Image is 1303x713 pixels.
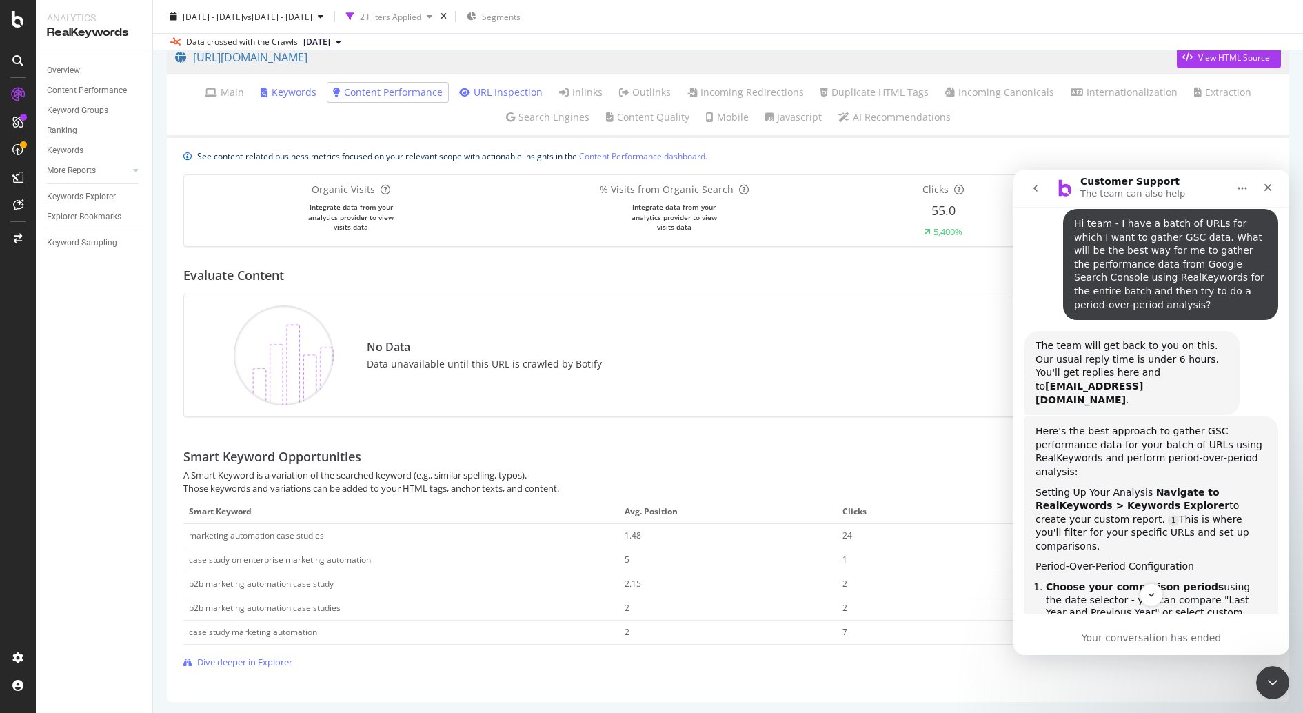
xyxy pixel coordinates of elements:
a: AI Recommendations [838,110,951,124]
a: Source reference 9276016: [154,345,165,356]
button: 2 Filters Applied [341,6,438,28]
button: Segments [461,6,526,28]
a: Overview [47,63,143,78]
b: Choose your comparison periods [32,412,210,423]
div: Keywords [47,143,83,158]
h2: Smart Keyword Opportunities [183,450,361,464]
a: Extraction [1194,86,1251,99]
button: View HTML Source [1177,46,1281,68]
div: marketing automation case studies [189,530,324,542]
a: Duplicate HTML Tags [820,86,929,99]
a: Content Quality [606,110,689,124]
div: A Smart Keyword is a variation of the searched keyword (e.g., similar spelling, typos). Those key... [183,469,1273,494]
div: Organic Visits [312,183,390,197]
a: Content Performance dashboard. [579,149,707,163]
div: Analytics [47,11,141,25]
div: case study on enterprise marketing automation [189,554,371,566]
a: Explorer Bookmarks [47,210,143,224]
div: to create your custom report. This is where you'll filter for your specific URLs and set up compa... [22,317,254,384]
div: b2b marketing automation case study [189,578,334,590]
div: 2 [842,578,1029,590]
span: Smart Keyword [189,505,610,518]
span: vs [DATE] - [DATE] [243,10,312,22]
a: Keywords Explorer [47,190,143,204]
iframe: Intercom live chat [1256,666,1289,699]
div: case study marketing automation [189,626,317,639]
a: Javascript [765,110,822,124]
span: 2025 Aug. 19th [303,36,330,48]
div: More Reports [47,163,96,178]
div: Data crossed with the Crawls [186,36,298,48]
a: Content Performance [47,83,143,98]
img: CKGWtfuM.png [234,305,334,405]
div: 2 Filters Applied [360,10,421,22]
div: b2b marketing automation case studies [189,602,341,614]
div: Content Performance [47,83,127,98]
a: More Reports [47,163,129,178]
div: 24 [842,530,1029,542]
div: 5 [625,554,811,566]
a: Content Performance [333,86,443,99]
div: 2 [625,626,811,639]
div: info banner [183,149,1273,163]
span: Clicks [922,183,949,196]
div: No Data [367,339,602,355]
a: Incoming Redirections [687,86,804,99]
div: Data unavailable until this URL is crawled by Botify [367,357,602,371]
span: Avg. Position [625,505,828,518]
a: Search Engines [506,110,589,124]
div: 1 [842,554,1029,566]
a: Keyword Sampling [47,236,143,250]
div: 5,400% [933,225,962,239]
div: % Visits from Organic Search [600,183,749,197]
span: Setting Up Your Analysis [22,317,139,328]
div: Integrate data from your analytics provider to view visits data [304,202,398,232]
span: 55.0 [931,202,956,219]
a: Dive deeper in Explorer [183,656,292,669]
div: RealKeywords [47,25,141,41]
span: Clicks [842,505,1046,518]
a: Mobile [706,110,749,124]
a: Internationalization [1071,86,1178,99]
div: 2.15 [625,578,811,590]
li: using the date selector - you can compare "Last Year and Previous Year" or select custom date ran... [32,411,254,462]
a: Inlinks [559,86,603,99]
a: Main [205,86,244,99]
div: See content-related business metrics focused on your relevant scope with actionable insights in the [197,149,707,163]
span: Dive deeper in Explorer [197,656,292,669]
div: 2 [625,602,811,614]
div: 7 [842,626,1029,639]
div: Integrate data from your analytics provider to view visits data [627,202,721,232]
div: Here's the best approach to gather GSC performance data for your batch of URLs using RealKeywords... [22,255,254,309]
a: URL Inspection [459,86,543,99]
span: Segments [482,10,521,22]
a: Incoming Canonicals [945,86,1054,99]
span: [DATE] - [DATE] [183,10,243,22]
a: Keywords [47,143,143,158]
span: Period-Over-Period Configuration [22,391,181,402]
div: times [438,10,450,23]
button: [DATE] [298,34,347,50]
a: Ranking [47,123,143,138]
button: [DATE] - [DATE]vs[DATE] - [DATE] [164,6,329,28]
div: Ranking [47,123,77,138]
b: Navigate to RealKeywords > Keywords Explorer [22,317,216,342]
a: Keyword Groups [47,103,143,118]
div: Keywords Explorer [47,190,116,204]
div: Explorer Bookmarks [47,210,121,224]
div: View HTML Source [1198,52,1270,63]
a: Outlinks [619,86,671,99]
div: Keyword Groups [47,103,108,118]
div: 1.48 [625,530,811,542]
